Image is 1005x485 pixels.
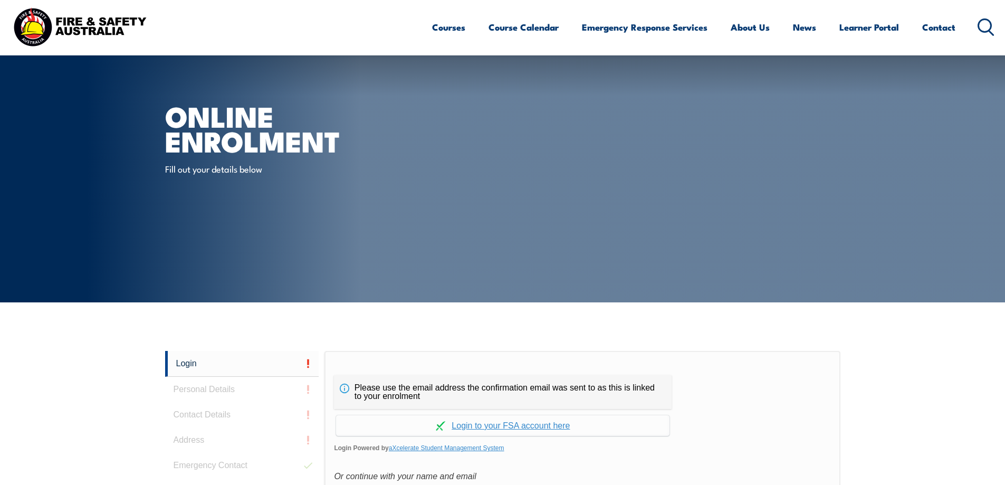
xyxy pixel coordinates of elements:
a: Courses [432,13,465,41]
a: aXcelerate Student Management System [389,444,504,452]
a: Contact [922,13,955,41]
a: News [793,13,816,41]
a: Login [165,351,319,377]
p: Fill out your details below [165,163,358,175]
a: Course Calendar [489,13,559,41]
div: Or continue with your name and email [334,469,830,484]
a: About Us [731,13,770,41]
a: Learner Portal [839,13,899,41]
a: Emergency Response Services [582,13,707,41]
img: Log in withaxcelerate [436,421,445,431]
h1: Online Enrolment [165,103,426,153]
span: Login Powered by [334,440,830,456]
div: Please use the email address the confirmation email was sent to as this is linked to your enrolment [334,375,672,409]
